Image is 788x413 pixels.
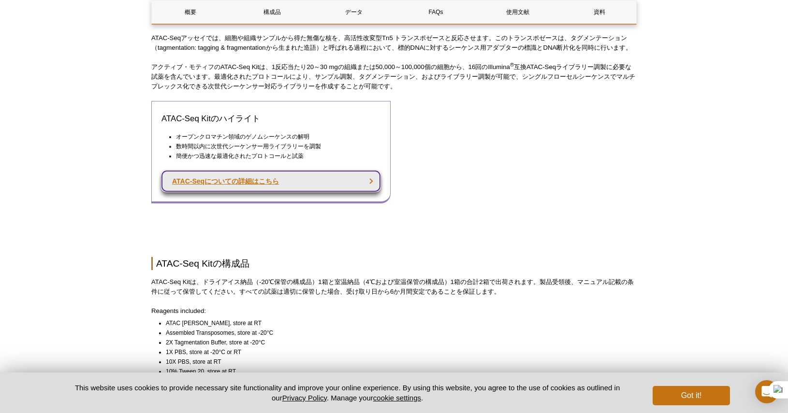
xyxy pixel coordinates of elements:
[398,101,637,235] iframe: Watch the Intro to ATAC-Seq Video
[152,0,229,24] a: 概要
[282,394,327,402] a: Privacy Policy
[397,0,474,24] a: FAQs
[151,277,637,297] p: ATAC-Seq Kitは、ドライアイス納品（-20℃保管の構成品）1箱と室温納品（4℃および室温保管の構成品）1箱の合計2箱で出荷されます。製品受領後、マニュアル記載の条件に従って保管してくだ...
[233,0,310,24] a: 構成品
[161,113,380,125] h3: ATAC-Seq Kitのハイライト
[561,0,638,24] a: 資料
[166,318,628,328] li: ATAC [PERSON_NAME], store at RT
[166,328,628,338] li: Assembled Transposomes, store at -20°C
[176,151,372,161] li: 簡便かつ迅速な最適化されたプロトコールと試薬
[151,306,637,316] p: Reagents included:
[161,171,380,192] a: ATAC-Seqについての詳細はこちら
[316,0,393,24] a: データ
[176,132,372,142] li: オープンクロマチン領域のゲノムシーケンスの解明
[58,383,637,403] p: This website uses cookies to provide necessary site functionality and improve your online experie...
[479,0,556,24] a: 使用文献
[166,338,628,347] li: 2X Tagmentation Buffer, store at -20°C
[176,142,372,151] li: 数時間以内に次世代シーケンサー用ライブラリーを調製
[151,62,637,91] p: アクティブ・モティフのATAC-Seq Kitは、1反応当たり20～30 mgの組織または50,000～100,000個の細胞から、16回のIllumina 互換ATAC-Seqライブラリー調製...
[151,257,637,270] h2: ATAC-Seq Kitの構成品
[166,367,628,376] li: 10% Tween 20, store at RT
[166,357,628,367] li: 10X PBS, store at RT
[373,394,421,402] button: cookie settings
[166,347,628,357] li: 1X PBS, store at -20°C or RT
[755,380,778,403] div: Open Intercom Messenger
[510,62,514,68] sup: ®
[151,33,637,53] p: ATAC-Seqアッセイでは、細胞や組織サンプルから得た無傷な核を、高活性改変型Tn5 トランスポゼースと反応させます。このトランスポゼースは、タグメンテーション（tagmentation: t...
[653,386,730,405] button: Got it!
